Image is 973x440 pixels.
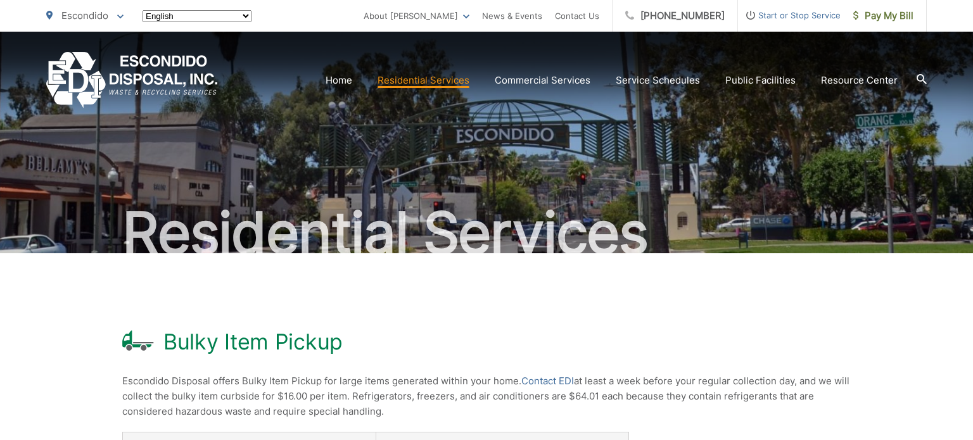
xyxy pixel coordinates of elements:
[482,8,542,23] a: News & Events
[46,201,927,265] h2: Residential Services
[122,375,849,417] span: Escondido Disposal offers Bulky Item Pickup for large items generated within your home. at least ...
[521,374,574,389] a: Contact EDI
[495,73,590,88] a: Commercial Services
[163,329,343,355] h1: Bulky Item Pickup
[616,73,700,88] a: Service Schedules
[378,73,469,88] a: Residential Services
[555,8,599,23] a: Contact Us
[143,10,251,22] select: Select a language
[364,8,469,23] a: About [PERSON_NAME]
[821,73,898,88] a: Resource Center
[725,73,796,88] a: Public Facilities
[326,73,352,88] a: Home
[46,52,218,108] a: EDCD logo. Return to the homepage.
[853,8,913,23] span: Pay My Bill
[61,9,108,22] span: Escondido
